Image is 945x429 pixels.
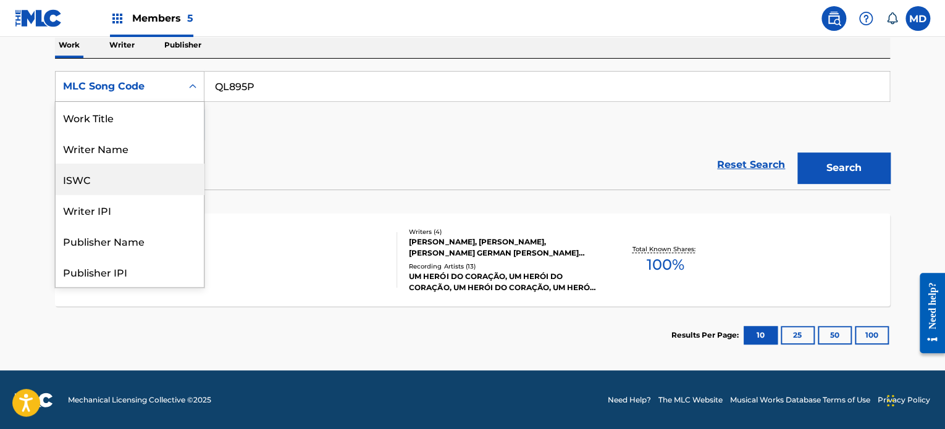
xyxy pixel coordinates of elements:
div: ISWC [56,164,204,194]
img: help [859,11,873,26]
p: Total Known Shares: [632,244,698,254]
a: QUE LEVANTE A MÃOMLC Song Code:QL895PISWC:Writers (4)[PERSON_NAME], [PERSON_NAME], [PERSON_NAME] ... [55,214,890,306]
div: Publisher Name [56,225,204,256]
form: Search Form [55,71,890,190]
iframe: Chat Widget [883,370,945,429]
button: 25 [781,326,815,344]
button: 100 [855,326,889,344]
span: 100 % [646,254,684,276]
p: Publisher [161,32,205,58]
button: Search [797,152,890,183]
div: Writers ( 4 ) [409,227,595,236]
span: Mechanical Licensing Collective © 2025 [68,394,211,406]
div: Writer IPI [56,194,204,225]
div: Help [854,6,878,31]
a: Privacy Policy [878,394,930,406]
div: User Menu [905,6,930,31]
a: The MLC Website [658,394,723,406]
p: Writer [106,32,138,58]
img: MLC Logo [15,9,62,27]
div: Publisher IPI [56,256,204,287]
div: Widget de chat [883,370,945,429]
img: logo [15,393,53,407]
p: Results Per Page: [671,330,742,341]
div: MLC Song Code [63,79,174,94]
iframe: Resource Center [910,264,945,363]
div: Arrastrar [887,382,894,419]
button: 50 [818,326,852,344]
div: UM HERÓI DO CORAÇÃO, UM HERÓI DO CORAÇÃO, UM HERÓI DO CORAÇÃO, UM HERÓI DO CORAÇÃO, UM HERÓI DO C... [409,271,595,293]
button: 10 [744,326,778,344]
div: [PERSON_NAME], [PERSON_NAME], [PERSON_NAME] GERMAN [PERSON_NAME] [PERSON_NAME] [409,236,595,259]
span: 5 [187,12,193,24]
a: Reset Search [711,151,791,178]
a: Need Help? [608,394,651,406]
div: Recording Artists ( 13 ) [409,262,595,271]
img: search [826,11,841,26]
img: Top Rightsholders [110,11,125,26]
div: Work Title [56,102,204,133]
a: Musical Works Database Terms of Use [730,394,870,406]
div: Notifications [886,12,898,25]
span: Members [132,11,193,25]
div: Writer Name [56,133,204,164]
p: Work [55,32,83,58]
a: Public Search [821,6,846,31]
